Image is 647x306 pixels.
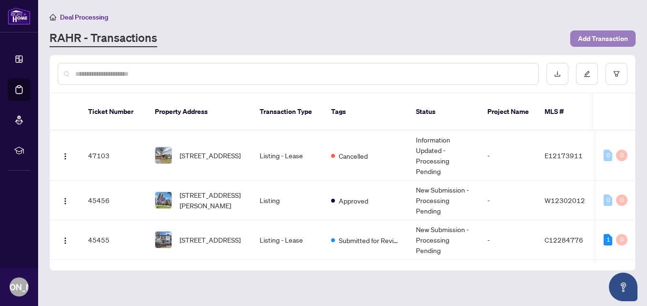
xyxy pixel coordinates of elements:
span: [STREET_ADDRESS] [180,150,241,161]
div: 0 [616,150,627,161]
span: filter [613,71,620,77]
td: New Submission - Processing Pending [408,220,480,260]
img: thumbnail-img [155,192,172,208]
img: Logo [61,153,69,160]
button: Logo [58,193,73,208]
th: Transaction Type [252,93,323,131]
td: Information Updated - Processing Pending [408,131,480,181]
td: New Submission - Processing Pending [408,181,480,220]
div: 0 [604,194,612,206]
div: 1 [604,234,612,245]
a: RAHR - Transactions [50,30,157,47]
td: 47103 [81,131,147,181]
button: download [546,63,568,85]
img: thumbnail-img [155,147,172,163]
span: C12284776 [545,235,583,244]
th: Property Address [147,93,252,131]
div: 0 [604,150,612,161]
button: filter [606,63,627,85]
span: W12302012 [545,196,585,204]
button: Logo [58,232,73,247]
span: download [554,71,561,77]
td: 45455 [81,220,147,260]
img: Logo [61,197,69,205]
img: Logo [61,237,69,245]
button: Logo [58,148,73,163]
span: Add Transaction [578,31,628,46]
span: Approved [339,195,368,206]
span: E12173911 [545,151,583,160]
th: Status [408,93,480,131]
span: [STREET_ADDRESS] [180,235,241,245]
span: [STREET_ADDRESS][PERSON_NAME] [180,190,244,211]
th: Project Name [480,93,537,131]
td: Listing [252,181,323,220]
button: edit [576,63,598,85]
div: 0 [616,194,627,206]
td: 45456 [81,181,147,220]
td: Listing - Lease [252,220,323,260]
td: - [480,131,537,181]
td: - [480,181,537,220]
td: Listing - Lease [252,131,323,181]
img: logo [8,7,30,25]
div: 0 [616,234,627,245]
th: MLS # [537,93,594,131]
span: home [50,14,56,20]
img: thumbnail-img [155,232,172,248]
span: Cancelled [339,151,368,161]
button: Add Transaction [570,31,636,47]
span: edit [584,71,590,77]
td: - [480,220,537,260]
span: Deal Processing [60,13,108,21]
th: Ticket Number [81,93,147,131]
th: Tags [323,93,408,131]
span: Submitted for Review [339,235,401,245]
button: Open asap [609,273,637,301]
